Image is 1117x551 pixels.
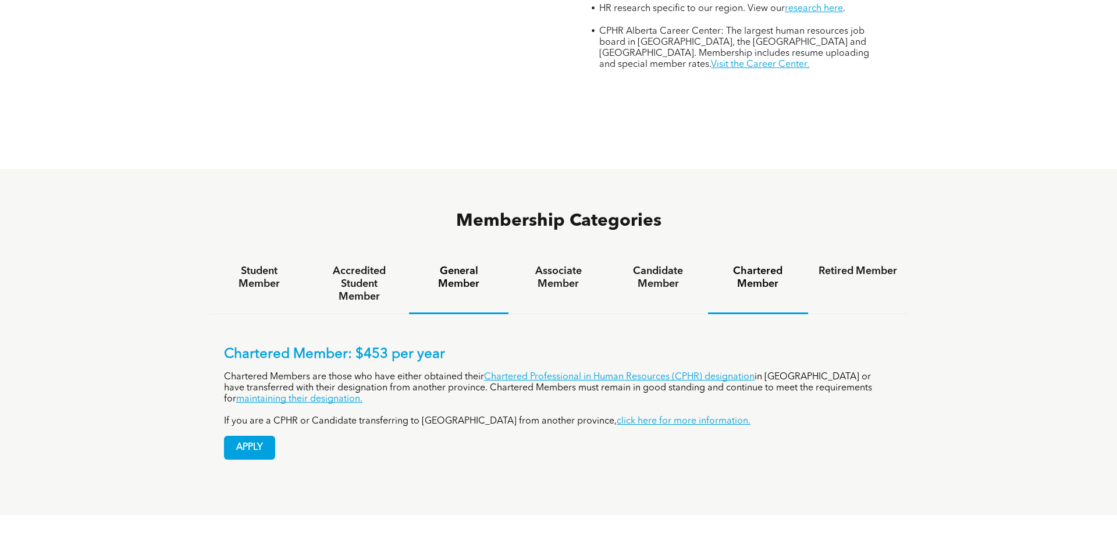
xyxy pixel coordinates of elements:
[224,436,275,460] a: APPLY
[224,346,893,363] p: Chartered Member: $453 per year
[785,4,843,13] a: research here
[519,265,597,290] h4: Associate Member
[456,212,661,230] span: Membership Categories
[843,4,845,13] span: .
[224,372,893,405] p: Chartered Members are those who have either obtained their in [GEOGRAPHIC_DATA] or have transferr...
[617,417,750,426] a: click here for more information.
[484,372,755,382] a: Chartered Professional in Human Resources (CPHR) designation
[225,436,275,459] span: APPLY
[220,265,298,290] h4: Student Member
[599,4,785,13] span: HR research specific to our region. View our
[599,27,869,69] span: CPHR Alberta Career Center: The largest human resources job board in [GEOGRAPHIC_DATA], the [GEOG...
[819,265,897,278] h4: Retired Member
[619,265,698,290] h4: Candidate Member
[236,394,362,404] a: maintaining their designation.
[718,265,797,290] h4: Chartered Member
[419,265,498,290] h4: General Member
[319,265,398,303] h4: Accredited Student Member
[224,416,893,427] p: If you are a CPHR or Candidate transferring to [GEOGRAPHIC_DATA] from another province,
[711,60,809,69] a: Visit the Career Center.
